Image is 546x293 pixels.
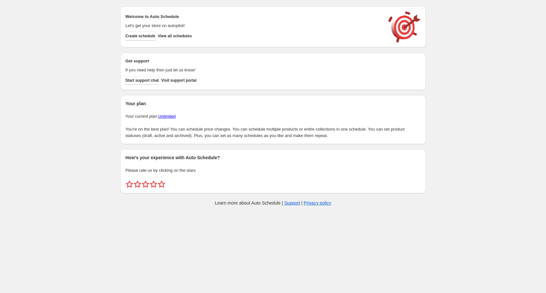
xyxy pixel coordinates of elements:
[125,33,155,39] span: Create schedule
[125,113,421,120] p: Your current plan:
[125,78,159,83] span: Start support chat
[215,200,331,206] p: Learn more about Auto Schedule | |
[125,100,421,107] h2: Your plan
[125,14,382,20] h2: Welcome to Auto Schedule
[158,32,192,41] button: View all schedules
[125,126,421,139] p: You're on the best plan! You can schedule price changes. You can schedule multiple products or en...
[125,67,382,73] p: If you need help then just let us know!
[125,154,421,161] h2: How's your experience with Auto Schedule?
[284,200,300,206] a: Support
[158,114,176,119] a: Unlimited
[125,76,159,85] a: Start support chat
[304,200,332,206] a: Privacy policy
[125,58,382,64] h2: Get support
[161,78,196,83] span: Visit support portal
[125,32,155,41] button: Create schedule
[125,23,382,29] p: Let's get your store on autopilot!
[158,33,192,39] span: View all schedules
[161,76,196,85] a: Visit support portal
[125,167,421,174] p: Please rate us by clicking on the stars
